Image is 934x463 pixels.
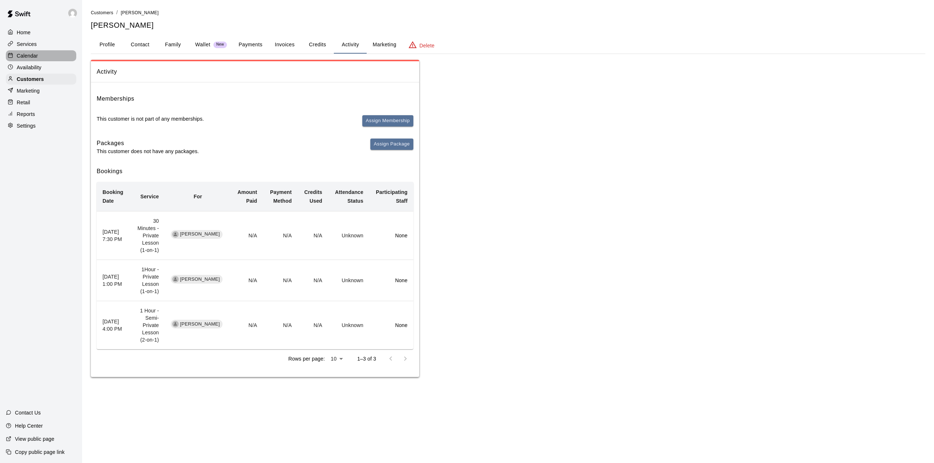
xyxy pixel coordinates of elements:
[6,39,76,50] a: Services
[97,260,130,301] th: [DATE] 1:00 PM
[17,99,30,106] p: Retail
[91,20,925,30] h5: [PERSON_NAME]
[177,276,223,283] span: [PERSON_NAME]
[301,36,334,54] button: Credits
[328,354,346,364] div: 10
[357,355,376,362] p: 1–3 of 3
[263,211,298,260] td: N/A
[15,448,65,456] p: Copy public page link
[213,42,227,47] span: New
[194,194,202,199] b: For
[121,10,159,15] span: [PERSON_NAME]
[172,276,179,283] div: Brian Cooper
[172,231,179,238] div: Brian Cooper
[335,189,363,204] b: Attendance Status
[17,64,42,71] p: Availability
[17,87,40,94] p: Marketing
[97,148,199,155] p: This customer does not have any packages.
[97,67,413,77] span: Activity
[375,322,408,329] p: None
[376,189,408,204] b: Participating Staff
[91,10,113,15] span: Customers
[91,36,124,54] button: Profile
[334,36,367,54] button: Activity
[6,109,76,120] a: Reports
[67,6,82,20] div: Joe Florio
[263,260,298,301] td: N/A
[97,301,130,350] th: [DATE] 4:00 PM
[68,9,77,17] img: Joe Florio
[116,9,118,16] li: /
[231,301,263,350] td: N/A
[17,29,31,36] p: Home
[328,301,369,350] td: Unknown
[238,189,257,204] b: Amount Paid
[124,36,157,54] button: Contact
[231,211,263,260] td: N/A
[328,211,369,260] td: Unknown
[103,189,123,204] b: Booking Date
[6,120,76,131] a: Settings
[91,9,925,17] nav: breadcrumb
[370,139,413,150] button: Assign Package
[130,211,165,260] td: 30 Minutes - Private Lesson (1-on-1)
[328,260,369,301] td: Unknown
[6,50,76,61] a: Calendar
[6,74,76,85] a: Customers
[140,194,159,199] b: Service
[375,277,408,284] p: None
[172,321,179,327] div: Brian Cooper
[6,85,76,96] a: Marketing
[270,189,292,204] b: Payment Method
[375,232,408,239] p: None
[6,27,76,38] a: Home
[268,36,301,54] button: Invoices
[97,167,413,176] h6: Bookings
[177,321,223,328] span: [PERSON_NAME]
[177,231,223,238] span: [PERSON_NAME]
[97,182,413,349] table: simple table
[17,122,36,129] p: Settings
[6,62,76,73] a: Availability
[420,42,435,49] p: Delete
[97,115,204,122] p: This customer is not part of any memberships.
[17,75,44,83] p: Customers
[17,110,35,118] p: Reports
[130,301,165,350] td: 1 Hour - Semi-Private Lesson (2-on-1)
[263,301,298,350] td: N/A
[195,41,211,48] p: Wallet
[298,301,328,350] td: N/A
[15,409,41,416] p: Contact Us
[157,36,189,54] button: Family
[6,97,76,108] a: Retail
[91,36,925,54] div: basic tabs example
[130,260,165,301] td: 1Hour - Private Lesson (1-on-1)
[298,260,328,301] td: N/A
[298,211,328,260] td: N/A
[17,52,38,59] p: Calendar
[362,115,413,127] button: Assign Membership
[97,211,130,260] th: [DATE] 7:30 PM
[304,189,322,204] b: Credits Used
[15,435,54,443] p: View public page
[97,139,199,148] h6: Packages
[233,36,268,54] button: Payments
[15,422,43,429] p: Help Center
[17,40,37,48] p: Services
[367,36,402,54] button: Marketing
[231,260,263,301] td: N/A
[91,9,113,15] a: Customers
[288,355,325,362] p: Rows per page:
[97,94,134,104] h6: Memberships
